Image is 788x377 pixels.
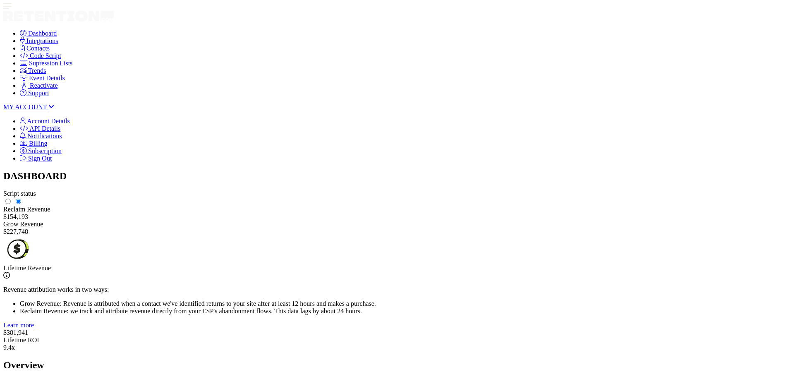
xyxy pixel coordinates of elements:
[3,344,785,351] div: 9.4x
[3,322,34,329] a: Learn more
[28,89,49,96] span: Support
[3,213,785,221] div: $154,193
[20,140,47,147] a: Billing
[20,132,62,139] a: Notifications
[30,52,61,59] span: Code Script
[20,45,50,52] a: Contacts
[26,37,58,44] span: Integrations
[20,300,785,307] li: Grow Revenue: Revenue is attributed when a contact we've identified returns to your site after at...
[20,89,49,96] a: Support
[20,147,62,154] a: Subscription
[3,103,54,110] a: MY ACCOUNT
[20,155,52,162] a: Sign Out
[3,235,31,263] img: dollar-coin-05c43ed7efb7bc0c12610022525b4bbbb207c7efeef5aecc26f025e68dcafac9.png
[3,228,785,235] div: $227,748
[3,103,47,110] span: MY ACCOUNT
[29,60,72,67] span: Supression Lists
[27,118,70,125] span: Account Details
[3,264,785,329] div: Lifetime Revenue
[20,60,72,67] a: Supression Lists
[29,125,60,132] span: API Details
[3,360,785,371] h2: Overview
[20,82,58,89] a: Reactivate
[20,37,58,44] a: Integrations
[3,221,785,228] div: Grow Revenue
[3,206,785,213] div: Reclaim Revenue
[20,30,57,37] a: Dashboard
[28,30,57,37] span: Dashboard
[28,155,52,162] span: Sign Out
[29,74,65,82] span: Event Details
[3,329,785,336] div: $381,941
[20,74,65,82] a: Event Details
[3,11,114,22] img: Retention.com
[3,190,36,197] span: Script status
[20,52,61,59] a: Code Script
[28,147,62,154] span: Subscription
[3,336,785,344] div: Lifetime ROI
[3,286,785,293] p: Revenue attribution works in two ways:
[20,118,70,125] a: Account Details
[28,67,46,74] span: Trends
[27,132,62,139] span: Notifications
[29,140,47,147] span: Billing
[3,170,785,182] h2: DASHBOARD
[26,45,50,52] span: Contacts
[20,125,60,132] a: API Details
[30,82,58,89] span: Reactivate
[20,307,785,315] li: Reclaim Revenue: we track and attribute revenue directly from your ESP's abandonment flows. This ...
[20,67,46,74] a: Trends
